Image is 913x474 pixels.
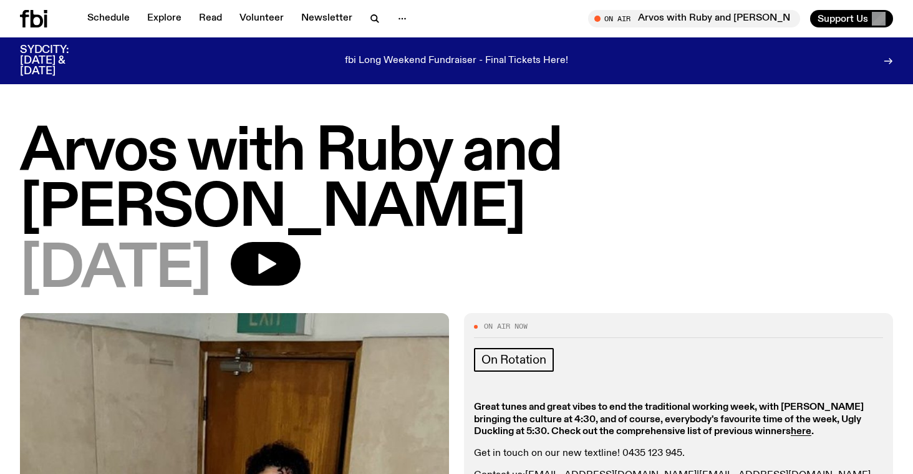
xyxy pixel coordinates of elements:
span: On Rotation [481,353,546,367]
strong: Great tunes and great vibes to end the traditional working week, with [PERSON_NAME] bringing the ... [474,402,864,436]
a: Volunteer [232,10,291,27]
p: Get in touch on our new textline! 0435 123 945. [474,448,883,460]
button: On AirArvos with Ruby and [PERSON_NAME] [588,10,800,27]
h3: SYDCITY: [DATE] & [DATE] [20,45,100,77]
span: On Air Now [484,323,528,330]
a: here [791,427,811,437]
button: Support Us [810,10,893,27]
a: On Rotation [474,348,554,372]
p: fbi Long Weekend Fundraiser - Final Tickets Here! [345,56,568,67]
span: [DATE] [20,242,211,298]
a: Explore [140,10,189,27]
a: Read [191,10,229,27]
strong: . [811,427,814,437]
h1: Arvos with Ruby and [PERSON_NAME] [20,125,893,237]
a: Schedule [80,10,137,27]
a: Newsletter [294,10,360,27]
span: Support Us [818,13,868,24]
